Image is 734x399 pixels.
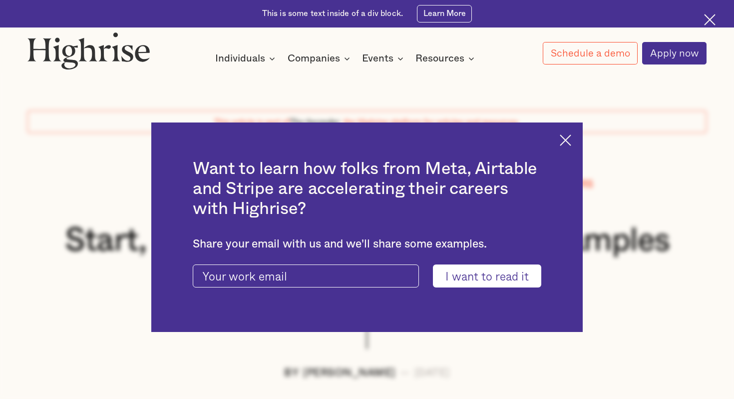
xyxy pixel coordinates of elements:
[288,52,353,64] div: Companies
[362,52,406,64] div: Events
[215,52,278,64] div: Individuals
[560,134,571,146] img: Cross icon
[433,264,541,287] input: I want to read it
[215,52,265,64] div: Individuals
[193,159,541,219] h2: Want to learn how folks from Meta, Airtable and Stripe are accelerating their careers with Highrise?
[27,32,150,69] img: Highrise logo
[417,5,472,22] a: Learn More
[642,42,707,64] a: Apply now
[262,8,403,19] div: This is some text inside of a div block.
[415,52,464,64] div: Resources
[193,264,419,287] input: Your work email
[704,14,716,25] img: Cross icon
[543,42,638,64] a: Schedule a demo
[362,52,393,64] div: Events
[415,52,477,64] div: Resources
[193,237,541,251] div: Share your email with us and we'll share some examples.
[288,52,340,64] div: Companies
[193,264,541,287] form: current-ascender-blog-article-modal-form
